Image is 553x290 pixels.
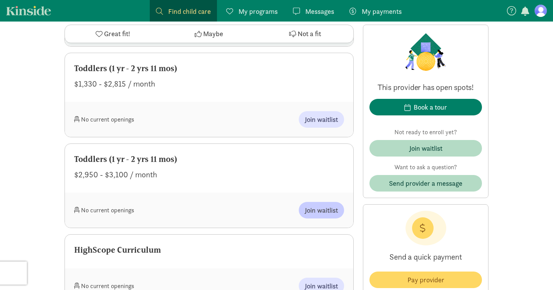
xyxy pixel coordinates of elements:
[414,102,447,112] div: Book a tour
[305,205,338,215] span: Join waitlist
[389,178,462,188] span: Send provider a message
[305,6,334,17] span: Messages
[305,23,338,34] span: Join waitlist
[238,6,278,17] span: My programs
[403,31,448,73] img: Provider logo
[65,25,161,43] button: Great fit!
[74,78,344,90] div: $1,330 - $2,815 / month
[305,114,338,125] span: Join waitlist
[298,29,321,39] span: Not a fit
[74,168,344,181] div: $2,950 - $3,100 / month
[299,111,344,128] button: Join waitlist
[369,99,482,115] button: Book a tour
[74,111,209,128] div: No current openings
[203,29,223,39] span: Maybe
[409,143,442,153] div: Join waitlist
[74,244,344,256] div: HighScope Curriculum
[369,82,482,93] p: This provider has open spots!
[369,163,482,172] p: Want to ask a question?
[74,62,344,75] div: Toddlers (1 yr - 2 yrs 11 mos)
[257,25,353,43] button: Not a fit
[104,29,130,39] span: Great fit!
[369,140,482,157] button: Join waitlist
[369,245,482,268] p: Send a quick payment
[369,128,482,137] p: Not ready to enroll yet?
[299,202,344,218] button: Join waitlist
[168,6,211,17] span: Find child care
[6,6,51,15] a: Kinside
[407,275,444,285] span: Pay provider
[369,175,482,192] button: Send provider a message
[161,25,257,43] button: Maybe
[74,202,209,218] div: No current openings
[362,6,402,17] span: My payments
[74,153,344,165] div: Toddlers (1 yr - 2 yrs 11 mos)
